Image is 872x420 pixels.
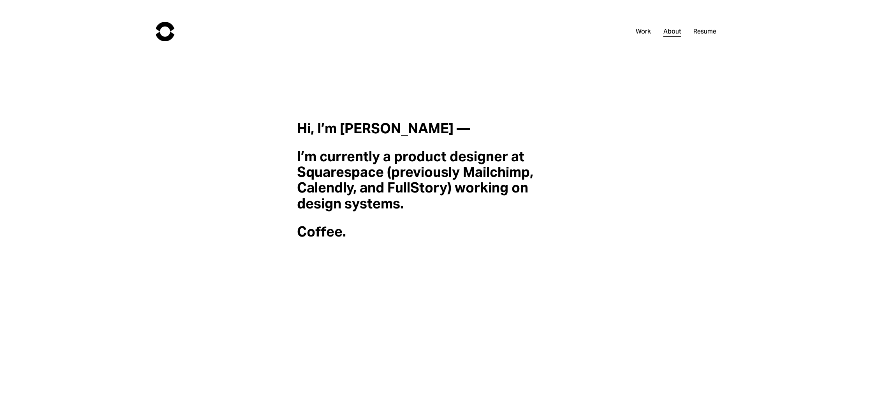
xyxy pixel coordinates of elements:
img: Chad Urbanick [156,22,174,41]
strong: Hi, I’m [PERSON_NAME] — [297,120,470,137]
a: About [663,26,681,37]
a: Work [636,26,651,37]
h3: Coffee. [297,224,575,240]
a: Resume [693,26,716,37]
h3: I’m currently a product designer at Squarespace (previously Mailchimp, Calendly, and FullStory) w... [297,149,575,212]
